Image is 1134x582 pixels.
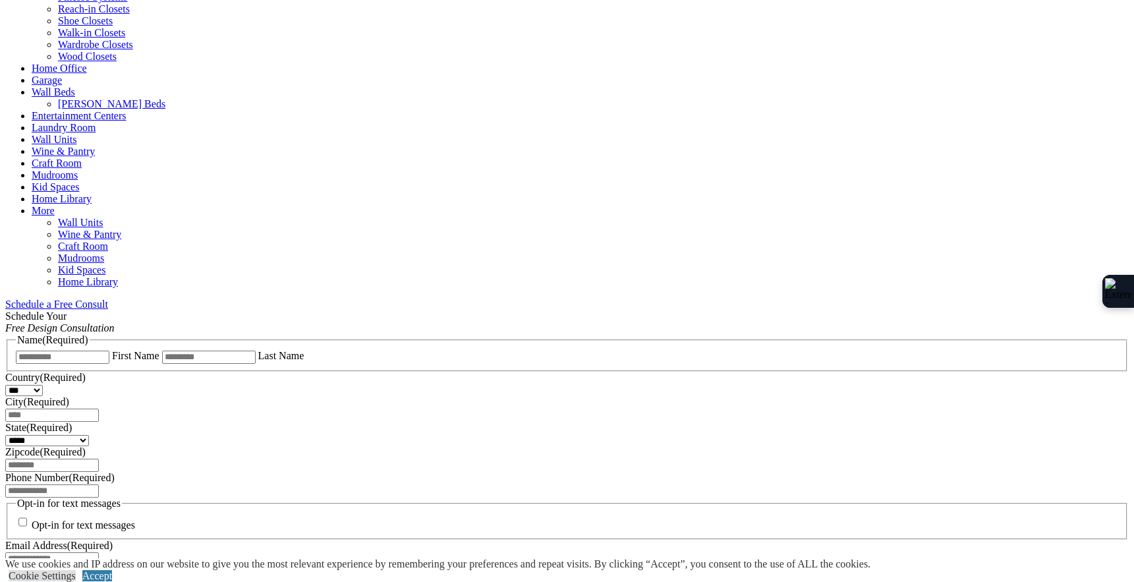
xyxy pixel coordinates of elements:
a: Wall Beds [32,86,75,98]
label: Zipcode [5,446,86,457]
a: [PERSON_NAME] Beds [58,98,165,109]
span: (Required) [40,372,85,383]
a: Laundry Room [32,122,96,133]
a: Entertainment Centers [32,110,127,121]
a: Wall Units [58,217,103,228]
a: Kid Spaces [58,264,105,276]
div: We use cookies and IP address on our website to give you the most relevant experience by remember... [5,558,870,570]
span: (Required) [24,396,69,407]
em: Free Design Consultation [5,322,115,334]
label: Opt-in for text messages [32,520,135,531]
label: First Name [112,350,159,361]
a: Wood Closets [58,51,117,62]
a: Cookie Settings [9,570,76,581]
span: Schedule Your [5,310,115,334]
span: (Required) [67,540,113,551]
legend: Opt-in for text messages [16,498,122,509]
a: Home Library [32,193,92,204]
a: Home Library [58,276,118,287]
a: Mudrooms [58,252,104,264]
a: Kid Spaces [32,181,79,192]
label: City [5,396,69,407]
a: Wall Units [32,134,76,145]
a: Wine & Pantry [32,146,95,157]
label: Phone Number [5,472,115,483]
a: Reach-in Closets [58,3,130,15]
label: State [5,422,72,433]
a: Wardrobe Closets [58,39,133,50]
a: More menu text will display only on big screen [32,205,55,216]
a: Mudrooms [32,169,78,181]
span: (Required) [26,422,72,433]
a: Accept [82,570,112,581]
a: Schedule a Free Consult (opens a dropdown menu) [5,299,108,310]
label: Email Address [5,540,113,551]
label: Last Name [258,350,304,361]
a: Wine & Pantry [58,229,121,240]
a: Craft Room [32,158,82,169]
a: Walk-in Closets [58,27,125,38]
span: (Required) [40,446,85,457]
a: Craft Room [58,241,108,252]
legend: Name [16,334,90,346]
label: Country [5,372,86,383]
a: Home Office [32,63,87,74]
a: Shoe Closets [58,15,113,26]
img: Extension Icon [1105,278,1131,305]
a: Garage [32,74,62,86]
span: (Required) [42,334,88,345]
span: (Required) [69,472,114,483]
